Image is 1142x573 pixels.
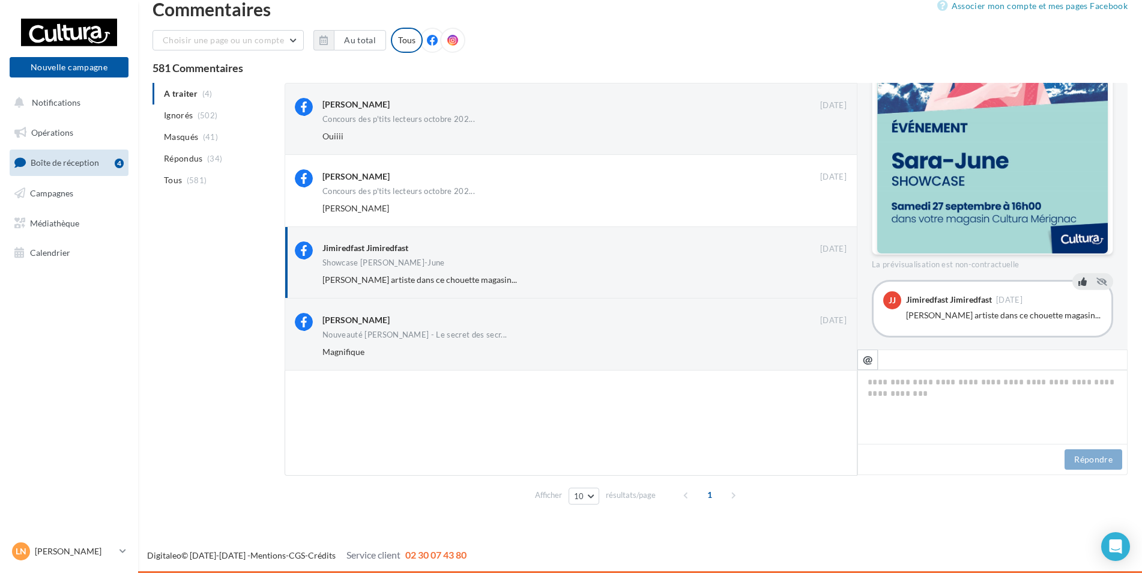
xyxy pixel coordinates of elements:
i: @ [863,354,873,365]
span: [DATE] [820,244,847,255]
span: [PERSON_NAME] artiste dans ce chouette magasin... [322,274,517,285]
button: Au total [313,30,386,50]
span: Tous [164,174,182,186]
span: 10 [574,491,584,501]
button: Choisir une page ou un compte [153,30,304,50]
span: [PERSON_NAME] [322,203,389,213]
span: Campagnes [30,188,73,198]
span: Médiathèque [30,217,79,228]
div: [PERSON_NAME] artiste dans ce chouette magasin... [906,309,1102,321]
div: [PERSON_NAME] [322,314,390,326]
button: @ [857,350,878,370]
a: Mentions [250,550,286,560]
a: Médiathèque [7,211,131,236]
span: 02 30 07 43 80 [405,549,467,560]
a: Ln [PERSON_NAME] [10,540,128,563]
span: [DATE] [820,172,847,183]
span: Ln [16,545,26,557]
div: La prévisualisation est non-contractuelle [872,255,1113,270]
span: (34) [207,154,222,163]
span: Ouiiii [322,131,343,141]
span: (581) [187,175,207,185]
a: Opérations [7,120,131,145]
div: [PERSON_NAME] [322,99,390,111]
a: Digitaleo [147,550,181,560]
span: (502) [198,111,218,120]
span: Choisir une page ou un compte [163,35,284,45]
span: Service client [346,549,400,560]
a: Campagnes [7,181,131,206]
span: Répondus [164,153,203,165]
button: Nouvelle campagne [10,57,128,77]
span: Boîte de réception [31,157,99,168]
a: Calendrier [7,240,131,265]
span: JJ [889,294,896,306]
button: Répondre [1065,449,1122,470]
span: Ignorés [164,109,193,121]
div: Jimiredfast Jimiredfast [906,296,992,304]
span: Magnifique [322,347,364,357]
div: [PERSON_NAME] [322,171,390,183]
span: Concours des p'tits lecteurs octobre 202... [322,115,475,123]
span: [DATE] [820,100,847,111]
button: Au total [334,30,386,50]
span: résultats/page [606,490,656,501]
a: Crédits [308,550,336,560]
div: 4 [115,159,124,168]
a: CGS [289,550,305,560]
span: (41) [203,132,218,142]
span: Afficher [535,490,562,501]
div: 581 Commentaires [153,62,1128,73]
span: [DATE] [996,296,1023,304]
button: 10 [569,488,599,505]
span: Calendrier [30,247,70,258]
div: Jimiredfast Jimiredfast [322,242,408,254]
span: [DATE] [820,315,847,326]
span: Masqués [164,131,198,143]
p: [PERSON_NAME] [35,545,115,557]
span: Opérations [31,127,73,138]
span: © [DATE]-[DATE] - - - [147,550,467,560]
div: Tous [391,28,423,53]
a: Boîte de réception4 [7,150,131,175]
button: Notifications [7,90,126,115]
div: Open Intercom Messenger [1101,532,1130,561]
span: Concours des p'tits lecteurs octobre 202... [322,187,475,195]
span: 1 [700,485,719,505]
span: Nouveauté [PERSON_NAME] - Le secret des secr... [322,331,507,339]
span: Notifications [32,97,80,108]
div: Showcase [PERSON_NAME]-June [322,259,445,267]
